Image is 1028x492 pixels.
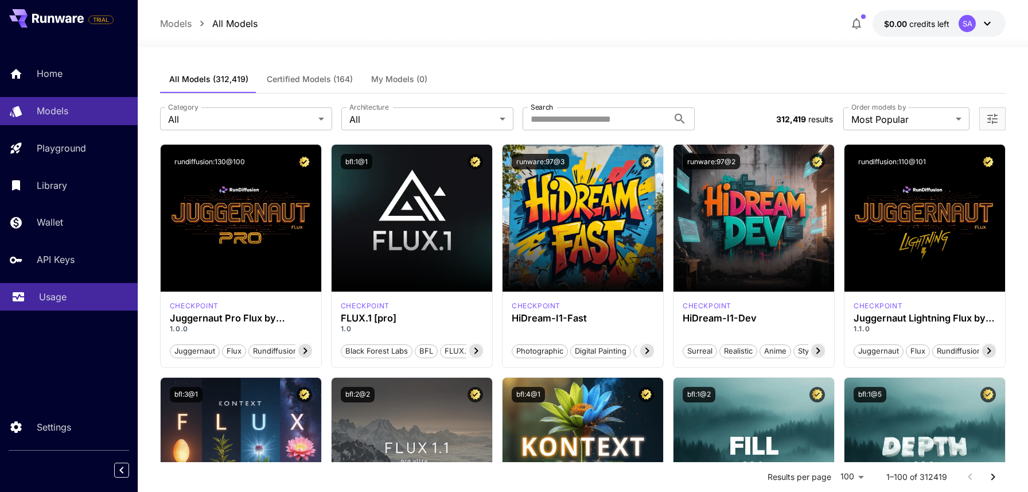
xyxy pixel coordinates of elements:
[836,468,868,485] div: 100
[341,313,483,324] h3: FLUX.1 [pro]
[980,154,996,169] button: Certified Model – Vetted for best performance and includes a commercial license.
[512,346,567,357] span: Photographic
[980,387,996,402] button: Certified Model – Vetted for best performance and includes a commercial license.
[719,343,757,358] button: Realistic
[223,346,246,357] span: flux
[415,346,437,357] span: BFL
[720,346,757,357] span: Realistic
[854,387,886,402] button: bfl:1@5
[683,301,731,311] p: checkpoint
[160,17,258,30] nav: breadcrumb
[168,102,198,112] label: Category
[873,10,1006,37] button: $0.00SA
[37,104,68,118] p: Models
[638,154,654,169] button: Certified Model – Vetted for best performance and includes a commercial license.
[468,154,483,169] button: Certified Model – Vetted for best performance and includes a commercial license.
[341,301,390,311] div: fluxpro
[341,387,375,402] button: bfl:2@2
[160,17,192,30] p: Models
[531,102,553,112] label: Search
[440,343,493,358] button: FLUX.1 [pro]
[982,466,1004,489] button: Go to next page
[854,343,904,358] button: juggernaut
[808,114,833,124] span: results
[959,15,976,32] div: SA
[212,17,258,30] a: All Models
[222,343,246,358] button: flux
[341,154,372,169] button: bfl:1@1
[371,74,427,84] span: My Models (0)
[37,179,67,192] p: Library
[768,471,831,483] p: Results per page
[683,346,717,357] span: Surreal
[297,154,312,169] button: Certified Model – Vetted for best performance and includes a commercial license.
[909,19,949,29] span: credits left
[249,346,302,357] span: rundiffusion
[37,215,63,229] p: Wallet
[37,253,75,266] p: API Keys
[170,346,219,357] span: juggernaut
[512,343,568,358] button: Photographic
[37,67,63,80] p: Home
[341,324,483,334] p: 1.0
[854,301,902,311] p: checkpoint
[793,343,830,358] button: Stylized
[809,387,825,402] button: Certified Model – Vetted for best performance and includes a commercial license.
[170,343,220,358] button: juggernaut
[39,290,67,304] p: Usage
[297,387,312,402] button: Certified Model – Vetted for best performance and includes a commercial license.
[512,154,569,169] button: runware:97@3
[37,141,86,155] p: Playground
[468,387,483,402] button: Certified Model – Vetted for best performance and includes a commercial license.
[341,301,390,311] p: checkpoint
[760,346,791,357] span: Anime
[170,154,250,169] button: rundiffusion:130@100
[267,74,353,84] span: Certified Models (164)
[570,343,631,358] button: Digital Painting
[88,13,114,26] span: Add your payment card to enable full platform functionality.
[683,154,740,169] button: runware:97@2
[170,313,312,324] h3: Juggernaut Pro Flux by RunDiffusion
[906,346,929,357] span: flux
[884,19,909,29] span: $0.00
[760,343,791,358] button: Anime
[932,343,986,358] button: rundiffusion
[683,387,715,402] button: bfl:1@2
[512,387,545,402] button: bfl:4@1
[349,102,388,112] label: Architecture
[851,113,951,126] span: Most Popular
[884,18,949,30] div: $0.00
[169,74,248,84] span: All Models (312,419)
[794,346,830,357] span: Stylized
[123,460,138,481] div: Collapse sidebar
[341,346,412,357] span: Black Forest Labs
[886,471,947,483] p: 1–100 of 312419
[114,463,129,478] button: Collapse sidebar
[341,343,412,358] button: Black Forest Labs
[441,346,493,357] span: FLUX.1 [pro]
[168,113,314,126] span: All
[683,313,825,324] h3: HiDream-I1-Dev
[634,346,677,357] span: Cinematic
[906,343,930,358] button: flux
[170,301,219,311] div: FLUX.1 D
[512,313,654,324] h3: HiDream-I1-Fast
[809,154,825,169] button: Certified Model – Vetted for best performance and includes a commercial license.
[512,301,560,311] div: HiDream Fast
[170,324,312,334] p: 1.0.0
[854,324,996,334] p: 1.1.0
[37,420,71,434] p: Settings
[854,154,930,169] button: rundiffusion:110@101
[349,113,495,126] span: All
[170,301,219,311] p: checkpoint
[638,387,654,402] button: Certified Model – Vetted for best performance and includes a commercial license.
[683,343,717,358] button: Surreal
[854,346,903,357] span: juggernaut
[571,346,630,357] span: Digital Painting
[633,343,677,358] button: Cinematic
